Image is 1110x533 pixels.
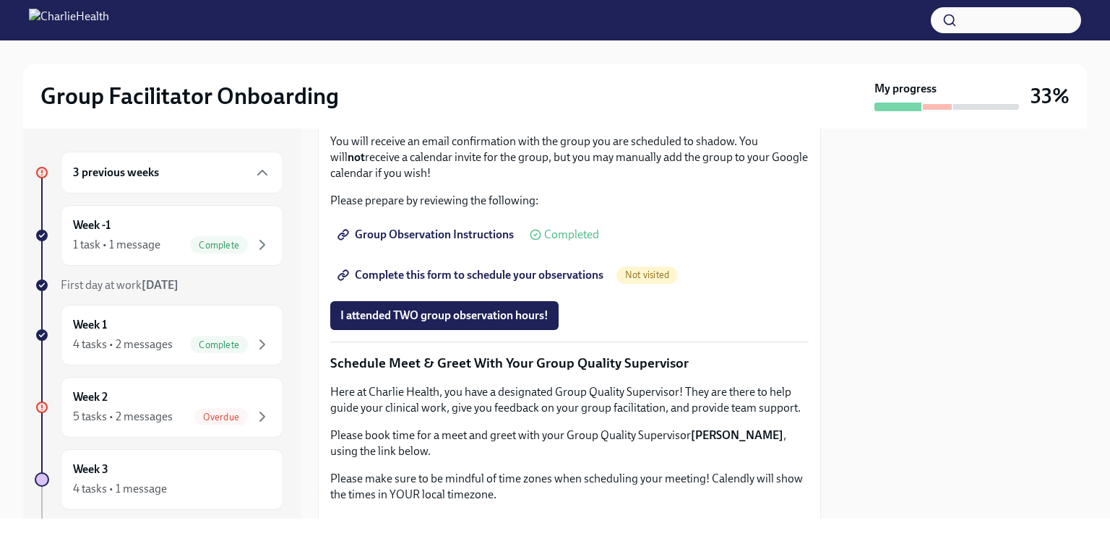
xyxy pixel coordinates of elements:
[35,277,283,293] a: First day at work[DATE]
[1031,83,1070,109] h3: 33%
[330,354,809,373] p: Schedule Meet & Greet With Your Group Quality Supervisor
[35,449,283,510] a: Week 34 tasks • 1 message
[340,268,603,282] span: Complete this form to schedule your observations
[73,237,160,253] div: 1 task • 1 message
[544,229,599,240] span: Completed
[73,217,111,233] h6: Week -1
[73,409,173,425] div: 5 tasks • 2 messages
[29,9,109,32] img: CharlieHealth
[35,205,283,266] a: Week -11 task • 1 messageComplete
[616,269,678,280] span: Not visited
[73,317,107,333] h6: Week 1
[330,134,809,181] p: You will receive an email confirmation with the group you are scheduled to shadow. You will recei...
[35,305,283,365] a: Week 14 tasks • 2 messagesComplete
[73,165,159,181] h6: 3 previous weeks
[142,278,178,292] strong: [DATE]
[330,384,809,416] p: Here at Charlie Health, you have a designated Group Quality Supervisor! They are there to help gu...
[73,481,167,497] div: 4 tasks • 1 message
[691,428,783,442] strong: [PERSON_NAME]
[35,377,283,438] a: Week 25 tasks • 2 messagesOverdue
[340,308,548,323] span: I attended TWO group observation hours!
[330,471,809,503] p: Please make sure to be mindful of time zones when scheduling your meeting! Calendly will show the...
[190,339,248,350] span: Complete
[73,337,173,352] div: 4 tasks • 2 messages
[194,412,248,422] span: Overdue
[73,389,108,405] h6: Week 2
[330,428,809,459] p: Please book time for a meet and greet with your Group Quality Supervisor , using the link below.
[330,301,559,330] button: I attended TWO group observation hours!
[73,461,108,477] h6: Week 3
[190,240,248,251] span: Complete
[330,220,524,249] a: Group Observation Instructions
[348,150,365,164] strong: not
[61,278,178,292] span: First day at work
[330,193,809,209] p: Please prepare by reviewing the following:
[874,81,937,97] strong: My progress
[330,261,614,290] a: Complete this form to schedule your observations
[40,82,339,110] h2: Group Facilitator Onboarding
[340,227,514,242] span: Group Observation Instructions
[61,152,283,194] div: 3 previous weeks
